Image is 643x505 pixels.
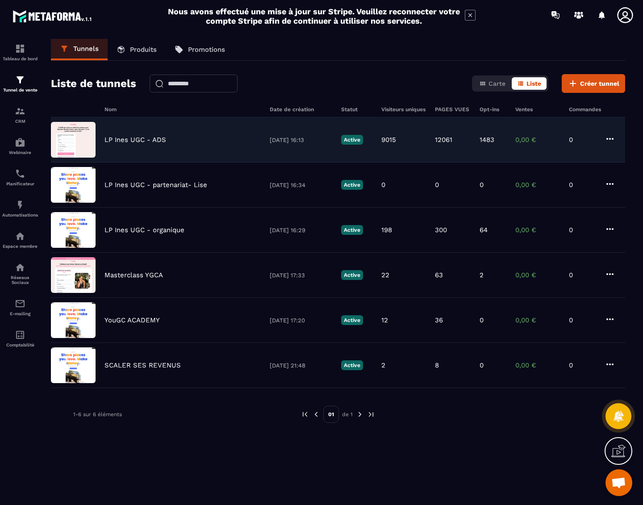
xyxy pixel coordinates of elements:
a: Produits [108,39,166,60]
p: [DATE] 21:48 [270,362,332,369]
a: Promotions [166,39,234,60]
a: automationsautomationsWebinaire [2,130,38,162]
p: 1-6 sur 6 éléments [73,411,122,417]
p: Active [341,135,363,145]
p: E-mailing [2,311,38,316]
p: 63 [435,271,443,279]
p: 2 [480,271,484,279]
p: Tunnel de vente [2,88,38,92]
p: 0 [480,361,484,369]
img: accountant [15,330,25,340]
p: Espace membre [2,244,38,249]
p: 0 [569,271,596,279]
img: formation [15,106,25,117]
span: Créer tunnel [580,79,619,88]
h6: Nom [104,106,261,113]
a: formationformationTableau de bord [2,37,38,68]
button: Liste [512,77,547,90]
p: 2 [381,361,385,369]
a: accountantaccountantComptabilité [2,323,38,354]
p: de 1 [342,411,353,418]
a: Mở cuộc trò chuyện [605,469,632,496]
h6: Visiteurs uniques [381,106,426,113]
p: Masterclass YGCA [104,271,163,279]
p: Réseaux Sociaux [2,275,38,285]
p: 8 [435,361,439,369]
img: automations [15,200,25,210]
p: [DATE] 17:20 [270,317,332,324]
a: formationformationCRM [2,99,38,130]
p: Promotions [188,46,225,54]
p: 198 [381,226,392,234]
p: 0 [381,181,385,189]
p: LP Ines UGC - partenariat- Lise [104,181,207,189]
img: prev [312,410,320,418]
h2: Nous avons effectué une mise à jour sur Stripe. Veuillez reconnecter votre compte Stripe afin de ... [167,7,460,25]
p: SCALER SES REVENUS [104,361,181,369]
img: social-network [15,262,25,273]
h2: Liste de tunnels [51,75,136,92]
p: LP Ines UGC - ADS [104,136,166,144]
h6: Opt-ins [480,106,506,113]
p: 0,00 € [515,316,560,324]
p: 0 [569,316,596,324]
p: 0,00 € [515,181,560,189]
a: automationsautomationsAutomatisations [2,193,38,224]
p: 0,00 € [515,361,560,369]
p: 300 [435,226,447,234]
p: [DATE] 17:33 [270,272,332,279]
p: Tableau de bord [2,56,38,61]
p: [DATE] 16:29 [270,227,332,234]
img: formation [15,75,25,85]
p: Comptabilité [2,342,38,347]
p: 64 [480,226,488,234]
p: Tunnels [73,45,99,53]
h6: Commandes [569,106,601,113]
p: 0 [569,181,596,189]
p: 9015 [381,136,396,144]
img: automations [15,231,25,242]
p: 0 [435,181,439,189]
p: [DATE] 16:34 [270,182,332,188]
h6: Ventes [515,106,560,113]
p: 1483 [480,136,494,144]
p: 0 [480,181,484,189]
img: image [51,212,96,248]
p: CRM [2,119,38,124]
img: automations [15,137,25,148]
p: Webinaire [2,150,38,155]
span: Carte [489,80,505,87]
img: formation [15,43,25,54]
a: automationsautomationsEspace membre [2,224,38,255]
p: Active [341,225,363,235]
p: 0 [569,226,596,234]
p: Produits [130,46,157,54]
h6: PAGES VUES [435,106,471,113]
p: Planificateur [2,181,38,186]
img: image [51,302,96,338]
p: 01 [323,406,339,423]
p: 0 [569,361,596,369]
p: Active [341,315,363,325]
img: next [356,410,364,418]
p: Active [341,180,363,190]
p: 36 [435,316,443,324]
button: Créer tunnel [562,74,625,93]
p: 0,00 € [515,271,560,279]
p: 0,00 € [515,136,560,144]
a: social-networksocial-networkRéseaux Sociaux [2,255,38,292]
img: image [51,257,96,293]
img: image [51,167,96,203]
span: Liste [526,80,541,87]
a: Tunnels [51,39,108,60]
p: 12061 [435,136,452,144]
button: Carte [474,77,511,90]
p: Automatisations [2,213,38,217]
p: [DATE] 16:13 [270,137,332,143]
img: email [15,298,25,309]
img: prev [301,410,309,418]
p: Active [341,270,363,280]
img: image [51,122,96,158]
img: next [367,410,375,418]
p: 0 [569,136,596,144]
